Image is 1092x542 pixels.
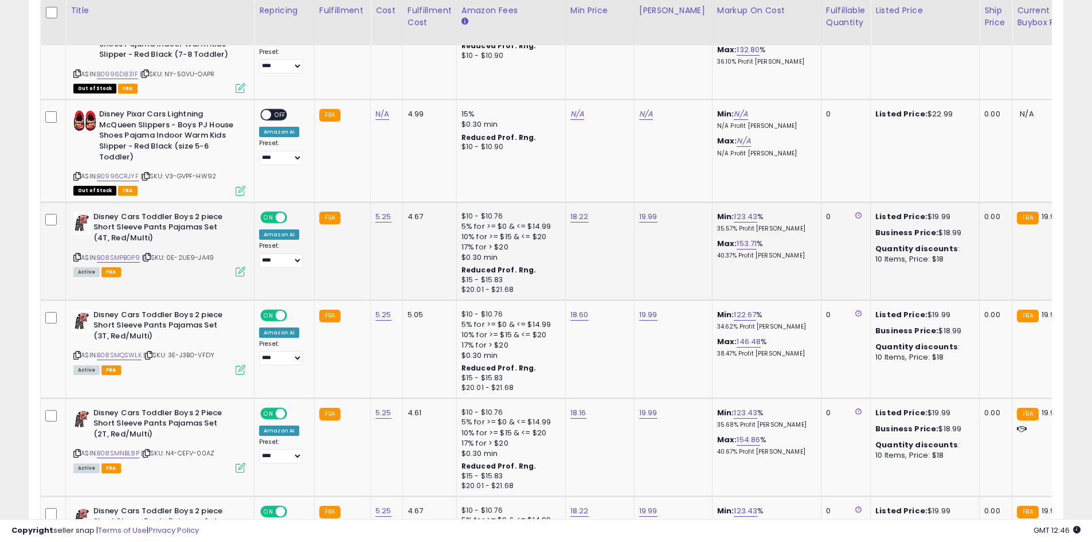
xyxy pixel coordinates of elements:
[984,506,1003,516] div: 0.00
[11,525,199,536] div: seller snap | |
[875,423,938,434] b: Business Price:
[73,365,100,375] span: All listings currently available for purchase on Amazon
[461,461,537,471] b: Reduced Prof. Rng.
[73,408,91,431] img: 41TuM09b+4L._SL40_.jpg
[1017,506,1038,518] small: FBA
[875,424,970,434] div: $18.99
[319,310,340,322] small: FBA
[1042,407,1060,418] span: 19.99
[11,525,53,536] strong: Copyright
[717,212,812,233] div: %
[875,109,970,119] div: $22.99
[408,109,448,119] div: 4.99
[875,352,970,362] div: 10 Items, Price: $18
[461,5,561,17] div: Amazon Fees
[461,132,537,142] b: Reduced Prof. Rng.
[73,310,245,373] div: ASIN:
[285,212,304,222] span: OFF
[875,309,927,320] b: Listed Price:
[140,69,214,79] span: | SKU: NY-50VU-OAPR
[1017,408,1038,420] small: FBA
[461,417,557,427] div: 5% for >= $0 & <= $14.99
[826,506,862,516] div: 0
[717,44,737,55] b: Max:
[875,439,958,450] b: Quantity discounts
[461,221,557,232] div: 5% for >= $0 & <= $14.99
[461,212,557,221] div: $10 - $10.76
[717,506,812,527] div: %
[875,211,927,222] b: Listed Price:
[461,350,557,361] div: $0.30 min
[97,350,142,360] a: B08SMQSWLK
[461,383,557,393] div: $20.01 - $21.68
[570,407,586,419] a: 18.16
[737,44,760,56] a: 132.80
[461,265,537,275] b: Reduced Prof. Rng.
[875,5,974,17] div: Listed Price
[875,310,970,320] div: $19.99
[261,408,276,418] span: ON
[717,5,816,17] div: Markup on Cost
[461,438,557,449] div: 17% for > $20
[717,58,812,66] p: 36.10% Profit [PERSON_NAME]
[717,323,812,331] p: 34.62% Profit [PERSON_NAME]
[73,212,245,275] div: ASIN:
[717,408,812,429] div: %
[717,238,737,249] b: Max:
[875,108,927,119] b: Listed Price:
[142,253,214,262] span: | SKU: 0E-2UE9-JA49
[875,505,927,516] b: Listed Price:
[639,5,707,17] div: [PERSON_NAME]
[375,108,389,120] a: N/A
[461,471,557,481] div: $15 - $15.83
[717,239,812,260] div: %
[826,408,862,418] div: 0
[140,171,216,181] span: | SKU: V3-GVPF-HW92
[461,506,557,516] div: $10 - $10.76
[461,51,557,61] div: $10 - $10.90
[717,434,737,445] b: Max:
[408,212,448,222] div: 4.67
[93,506,233,541] b: Disney Cars Toddler Boys 2 piece Short Sleeve Pants Pajamas Set (5T, Red/Multi)
[143,350,214,360] span: | SKU: 3E-J3B0-VFDY
[875,326,970,336] div: $18.99
[408,408,448,418] div: 4.61
[875,243,958,254] b: Quantity discounts
[101,365,121,375] span: FBA
[717,407,734,418] b: Min:
[99,109,238,165] b: Disney Pixar Cars Lightning McQueen Slippers - Boys PJ House Shoes Pajama Indoor Warm Kids Slippe...
[461,242,557,252] div: 17% for > $20
[461,319,557,330] div: 5% for >= $0 & <= $14.99
[259,438,306,464] div: Preset:
[461,119,557,130] div: $0.30 min
[461,109,557,119] div: 15%
[118,186,138,196] span: FBA
[101,267,121,277] span: FBA
[875,228,970,238] div: $18.99
[461,41,537,50] b: Reduced Prof. Rng.
[717,252,812,260] p: 40.37% Profit [PERSON_NAME]
[875,244,970,254] div: :
[875,342,970,352] div: :
[717,135,737,146] b: Max:
[570,309,589,321] a: 18.60
[461,340,557,350] div: 17% for > $20
[375,407,392,419] a: 5.25
[570,5,629,17] div: Min Price
[261,212,276,222] span: ON
[259,327,299,338] div: Amazon AI
[461,275,557,285] div: $15 - $15.83
[717,435,812,456] div: %
[71,5,249,17] div: Title
[1020,108,1034,119] span: N/A
[461,142,557,152] div: $10 - $10.90
[259,139,306,165] div: Preset:
[734,505,757,517] a: 123.43
[639,108,653,120] a: N/A
[271,110,289,120] span: OFF
[73,109,245,194] div: ASIN:
[570,505,589,517] a: 18.22
[319,212,340,224] small: FBA
[319,109,340,122] small: FBA
[734,108,747,120] a: N/A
